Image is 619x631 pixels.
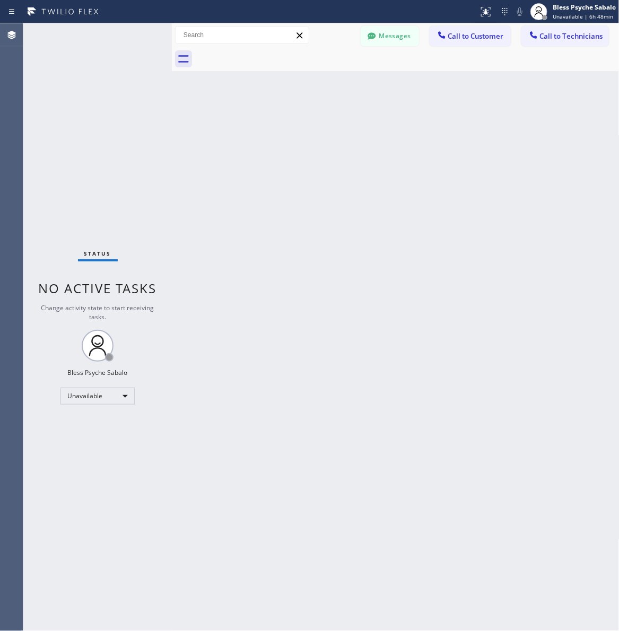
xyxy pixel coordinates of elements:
[553,3,616,12] div: Bless Psyche Sabalo
[84,250,111,257] span: Status
[448,31,504,41] span: Call to Customer
[60,388,135,405] div: Unavailable
[68,368,128,377] div: Bless Psyche Sabalo
[361,26,419,46] button: Messages
[521,26,609,46] button: Call to Technicians
[176,27,309,43] input: Search
[39,279,157,297] span: No active tasks
[430,26,511,46] button: Call to Customer
[41,303,154,321] span: Change activity state to start receiving tasks.
[512,4,527,19] button: Mute
[540,31,603,41] span: Call to Technicians
[553,13,613,20] span: Unavailable | 6h 48min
